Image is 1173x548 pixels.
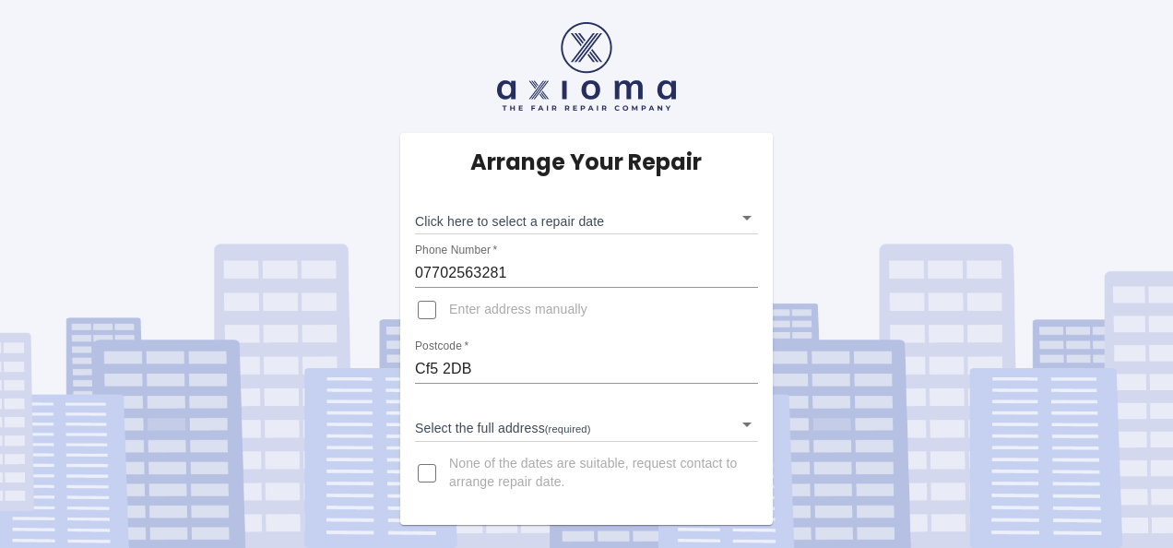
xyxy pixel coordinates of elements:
span: Enter address manually [449,301,587,319]
span: None of the dates are suitable, request contact to arrange repair date. [449,455,743,492]
img: axioma [497,22,676,111]
label: Postcode [415,339,468,354]
h5: Arrange Your Repair [470,148,702,177]
label: Phone Number [415,243,497,258]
